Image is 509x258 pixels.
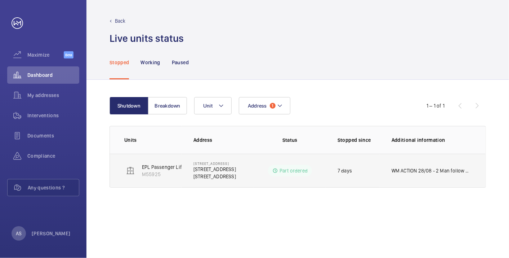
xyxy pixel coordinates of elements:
[338,167,352,174] p: 7 days
[248,103,267,109] span: Address
[142,171,183,178] p: M55925
[194,97,232,114] button: Unit
[148,97,187,114] button: Breakdown
[115,17,126,25] p: Back
[280,167,308,174] p: Part ordered
[124,136,182,144] p: Units
[193,173,236,180] p: [STREET_ADDRESS]
[172,59,189,66] p: Paused
[203,103,213,109] span: Unit
[110,32,184,45] h1: Live units status
[140,59,160,66] p: Working
[16,230,22,237] p: AS
[27,71,79,79] span: Dashboard
[110,97,148,114] button: Shutdown
[239,97,290,114] button: Address1
[28,184,79,191] span: Any questions ?
[27,51,64,58] span: Maximize
[126,166,135,175] img: elevator.svg
[427,102,445,109] div: 1 – 1 of 1
[110,59,129,66] p: Stopped
[193,161,236,166] p: [STREET_ADDRESS]
[32,230,71,237] p: [PERSON_NAME]
[27,132,79,139] span: Documents
[392,136,471,144] p: Additional information
[259,136,321,144] p: Status
[270,103,276,109] span: 1
[27,92,79,99] span: My addresses
[392,167,471,174] p: WM ACTION 28/08 - 2 Man follow up required 26/08 - Car guide shoes due in [DATE] 22/08 - Parts on...
[338,136,380,144] p: Stopped since
[193,136,254,144] p: Address
[142,163,183,171] p: EPL Passenger Lift
[27,112,79,119] span: Interventions
[193,166,236,173] p: [STREET_ADDRESS]
[27,152,79,159] span: Compliance
[64,51,73,58] span: Beta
